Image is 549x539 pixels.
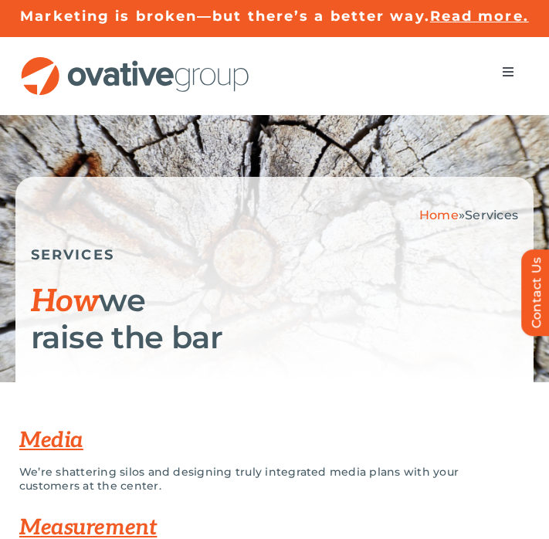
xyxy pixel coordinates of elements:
h5: SERVICES [31,246,518,263]
span: How [31,283,99,320]
a: Marketing is broken—but there’s a better way. [20,8,430,25]
nav: Menu [486,56,530,87]
span: Services [465,208,518,222]
span: » [419,208,518,222]
a: OG_Full_horizontal_RGB [19,55,251,69]
a: Media [19,428,83,453]
p: We’re shattering silos and designing truly integrated media plans with your customers at the center. [19,465,507,493]
a: Read more. [430,8,529,25]
h1: we raise the bar [31,283,518,355]
a: Home [419,208,459,222]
